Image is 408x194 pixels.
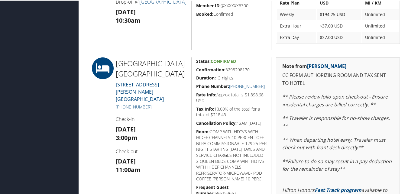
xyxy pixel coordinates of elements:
[282,71,393,86] p: CC FORM AUTHORIZING ROOM AND TAX SENT TO HOTEL
[229,83,265,89] a: [PHONE_NUMBER]
[317,31,361,42] td: $37.00 USD
[196,128,210,134] strong: Room:
[196,66,225,72] strong: Confirmation:
[277,8,316,19] td: Weekly
[282,93,388,107] em: ** Please review folio upon check-out - Ensure incidental charges are billed correctly. **
[196,74,216,80] strong: Duration:
[196,2,267,8] h5: @XXXXXX6300
[196,83,229,89] strong: Phone Number:
[116,16,141,24] strong: 10:30am
[196,120,267,126] h5: 12AM [DATE]
[196,2,221,8] strong: Member ID:
[116,124,136,133] strong: [DATE]
[277,31,316,42] td: Extra Day
[116,115,187,122] h4: Check-in
[282,136,385,150] em: ** When departing hotel early, Traveler must check out with front desk directly**
[116,165,141,173] strong: 11:00am
[307,62,346,69] a: [PERSON_NAME]
[317,8,361,19] td: $194.25 USD
[196,91,267,103] h5: Approx total is $1,898.68 USD
[196,58,211,63] strong: Status:
[196,128,267,181] h5: COMP WIFI- HDTVS WITH HIDEF CHANNELS 10 PERCENT OFF NLRA COMMISSIONABLE 129.25 PER NIGHT STARTING...
[196,11,213,16] strong: Booked:
[196,11,267,17] h5: Confirmed
[362,20,399,31] td: Unlimited
[116,7,136,15] strong: [DATE]
[282,62,346,69] strong: Note from
[116,133,138,141] strong: 3:00pm
[315,186,361,193] a: Fast Track program
[362,31,399,42] td: Unlimited
[196,105,267,117] h5: 13.00% of the total for a total of $218.43
[196,66,267,72] h5: 3298298170
[116,147,187,154] h4: Check-out
[116,58,187,78] h2: [GEOGRAPHIC_DATA] [GEOGRAPHIC_DATA]
[116,103,151,109] a: [PHONE_NUMBER]
[196,120,237,125] strong: Cancellation Policy:
[362,8,399,19] td: Unlimited
[282,114,390,129] em: ** Traveler is responsible for no-show charges. **
[211,58,236,63] span: Confirmed
[282,157,392,172] em: **Failure to do so may result in a pay deduction for the remainder of stay**
[277,20,316,31] td: Extra Hour
[196,74,267,80] h5: 13 nights
[116,157,136,165] strong: [DATE]
[116,81,164,102] a: [STREET_ADDRESS][PERSON_NAME][GEOGRAPHIC_DATA]
[196,91,216,97] strong: Rate Info:
[317,20,361,31] td: $37.00 USD
[196,105,214,111] strong: Tax Info:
